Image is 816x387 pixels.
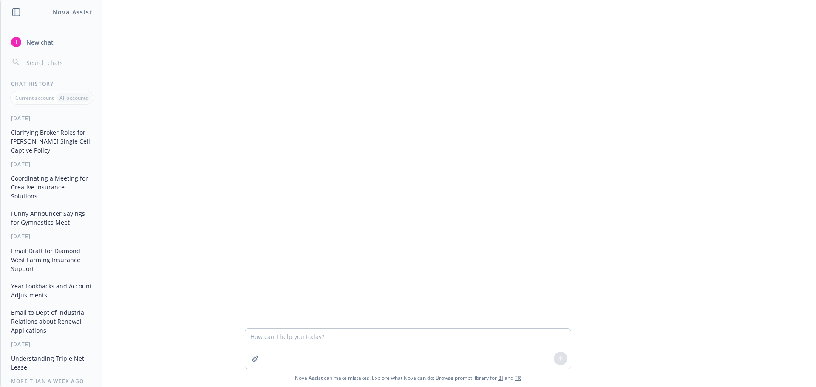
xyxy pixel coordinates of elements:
[8,125,96,157] button: Clarifying Broker Roles for [PERSON_NAME] Single Cell Captive Policy
[25,38,54,47] span: New chat
[1,341,102,348] div: [DATE]
[8,351,96,374] button: Understanding Triple Net Lease
[1,80,102,88] div: Chat History
[8,34,96,50] button: New chat
[8,305,96,337] button: Email to Dept of Industrial Relations about Renewal Applications
[515,374,521,381] a: TR
[1,115,102,122] div: [DATE]
[8,244,96,276] button: Email Draft for Diamond West Farming Insurance Support
[53,8,93,17] h1: Nova Assist
[1,161,102,168] div: [DATE]
[498,374,503,381] a: BI
[1,378,102,385] div: More than a week ago
[59,94,88,102] p: All accounts
[8,171,96,203] button: Coordinating a Meeting for Creative Insurance Solutions
[15,94,54,102] p: Current account
[4,369,812,387] span: Nova Assist can make mistakes. Explore what Nova can do: Browse prompt library for and
[8,206,96,229] button: Funny Announcer Sayings for Gymnastics Meet
[8,279,96,302] button: Year Lookbacks and Account Adjustments
[25,56,92,68] input: Search chats
[1,233,102,240] div: [DATE]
